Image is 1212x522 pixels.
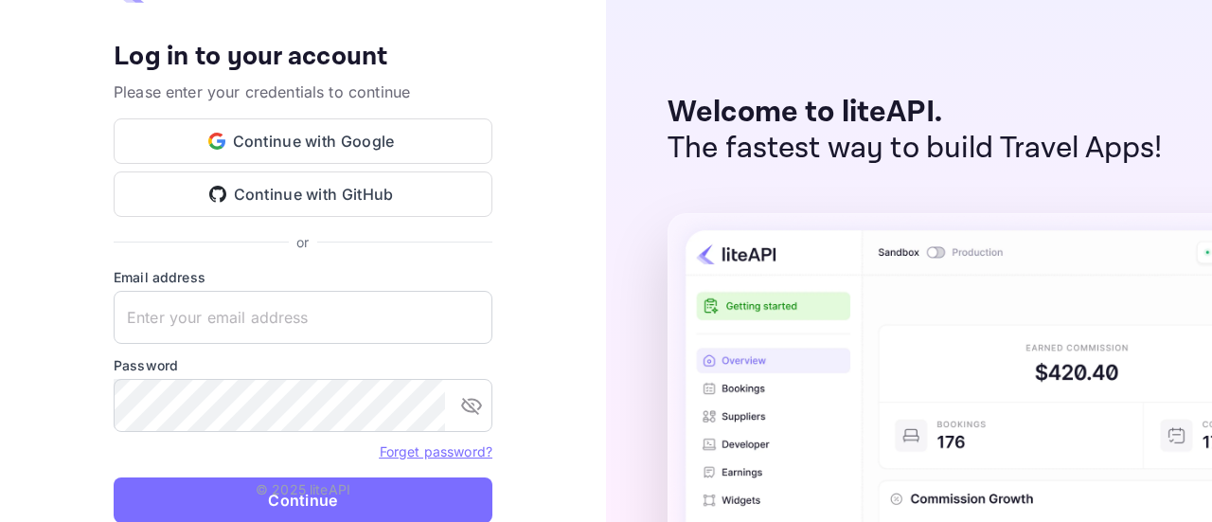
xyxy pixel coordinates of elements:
a: Forget password? [380,441,492,460]
button: toggle password visibility [453,387,490,424]
h4: Log in to your account [114,41,492,74]
button: Continue with Google [114,118,492,164]
p: or [296,232,309,252]
p: Please enter your credentials to continue [114,81,492,103]
a: Forget password? [380,443,492,459]
p: The fastest way to build Travel Apps! [668,131,1163,167]
button: Continue with GitHub [114,171,492,217]
p: Welcome to liteAPI. [668,95,1163,131]
label: Password [114,355,492,375]
input: Enter your email address [114,291,492,344]
label: Email address [114,267,492,287]
p: © 2025 liteAPI [256,479,350,499]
